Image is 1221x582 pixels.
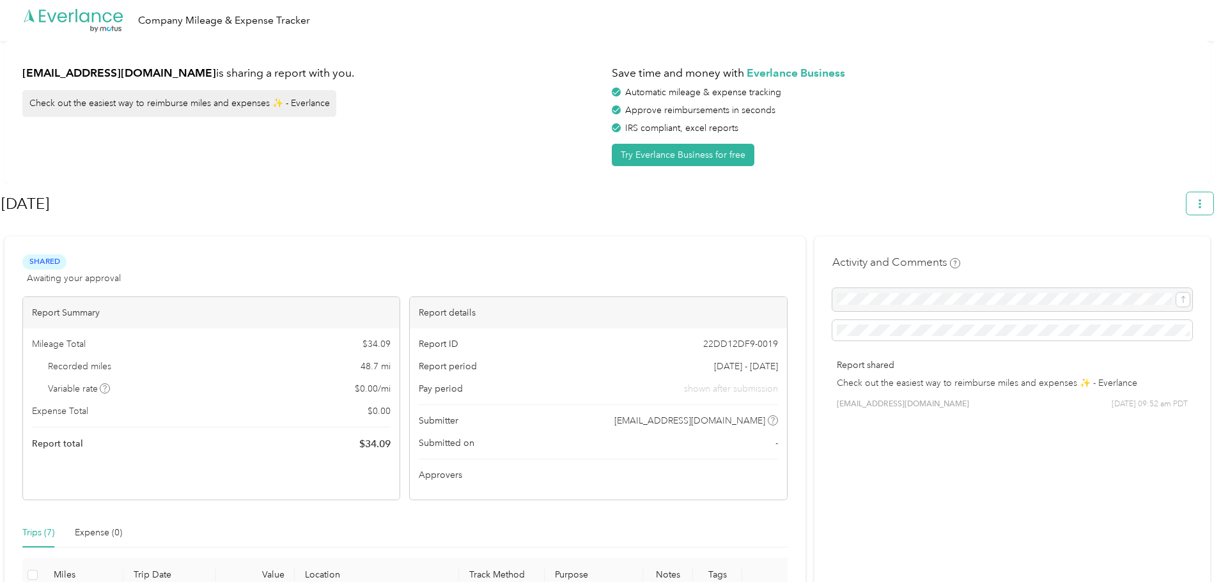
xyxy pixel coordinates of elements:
[419,436,474,450] span: Submitted on
[419,468,462,482] span: Approvers
[419,337,458,351] span: Report ID
[832,254,960,270] h4: Activity and Comments
[355,382,391,395] span: $ 0.00 / mi
[359,436,391,452] span: $ 34.09
[419,414,458,427] span: Submitter
[684,382,778,395] span: shown after submission
[614,414,765,427] span: [EMAIL_ADDRESS][DOMAIN_NAME]
[1112,399,1188,410] span: [DATE] 09:52 am PDT
[625,123,738,134] span: IRS compliant, excel reports
[837,399,969,410] span: [EMAIL_ADDRESS][DOMAIN_NAME]
[22,90,336,117] div: Check out the easiest way to reimburse miles and expenses ✨ - Everlance
[23,297,400,328] div: Report Summary
[747,66,845,79] strong: Everlance Business
[612,65,1192,81] h1: Save time and money with
[361,360,391,373] span: 48.7 mi
[22,66,216,79] strong: [EMAIL_ADDRESS][DOMAIN_NAME]
[410,297,786,328] div: Report details
[419,360,477,373] span: Report period
[368,404,391,418] span: $ 0.00
[612,144,754,166] button: Try Everlance Business for free
[22,526,54,540] div: Trips (7)
[32,404,88,418] span: Expense Total
[362,337,391,351] span: $ 34.09
[625,87,781,98] span: Automatic mileage & expense tracking
[32,337,86,351] span: Mileage Total
[27,272,121,285] span: Awaiting your approval
[22,65,603,81] h1: is sharing a report with you.
[837,358,1188,372] p: Report shared
[419,382,463,395] span: Pay period
[714,360,778,373] span: [DATE] - [DATE]
[1,188,1178,219] h1: Sept2025
[138,13,310,29] div: Company Mileage & Expense Tracker
[48,360,111,373] span: Recorded miles
[75,526,122,540] div: Expense (0)
[775,436,778,450] span: -
[703,337,778,351] span: 22DD12DF9-0019
[32,437,83,450] span: Report total
[22,254,66,269] span: Shared
[48,382,111,395] span: Variable rate
[625,105,775,116] span: Approve reimbursements in seconds
[837,376,1188,390] p: Check out the easiest way to reimburse miles and expenses ✨ - Everlance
